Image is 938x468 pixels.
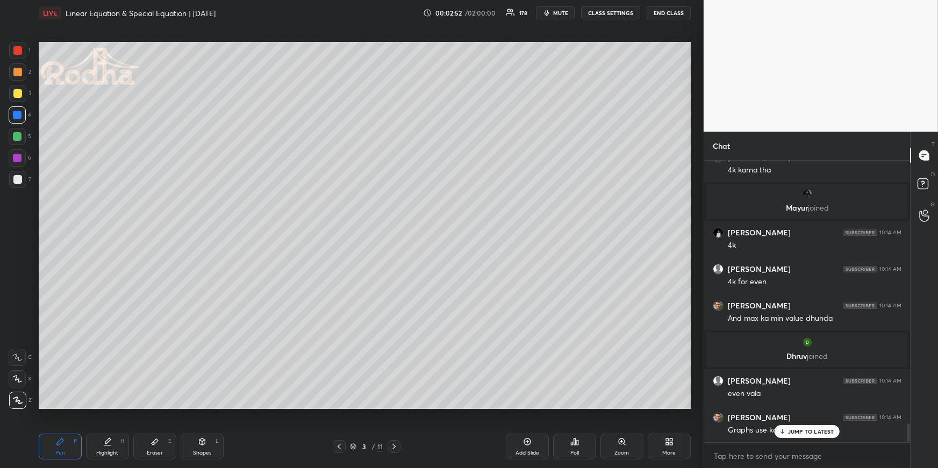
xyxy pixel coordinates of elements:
h6: [PERSON_NAME] [728,376,791,386]
span: joined [807,351,828,361]
div: 10:14 AM [879,414,901,421]
div: 10:14 AM [879,378,901,384]
div: 2 [9,63,31,81]
div: And max ka min value dhunda [728,313,901,324]
div: 5 [9,128,31,145]
p: G [930,200,935,208]
div: 10:14 AM [879,229,901,236]
div: 7 [9,171,31,188]
div: 6 [9,149,31,167]
p: Chat [704,132,739,160]
button: mute [536,6,575,19]
div: C [9,349,32,366]
div: Poll [570,450,579,456]
div: X [9,370,32,387]
div: Add Slide [515,450,539,456]
div: 11 [377,442,383,451]
p: Mayur [713,204,901,212]
p: Dhruv [713,352,901,361]
div: grid [704,161,910,442]
button: END CLASS [647,6,691,19]
img: 4P8fHbbgJtejmAAAAAElFTkSuQmCC [843,229,877,236]
div: 4k [728,240,901,251]
img: thumbnail.jpg [801,189,812,199]
div: 4k for even [728,277,901,287]
div: 3 [9,85,31,102]
div: even vala [728,388,901,399]
img: default.png [713,264,723,274]
div: Shapes [193,450,211,456]
span: joined [807,203,828,213]
div: 3 [359,443,369,450]
p: D [931,170,935,178]
div: Z [9,392,32,409]
div: 10:14 AM [879,266,901,272]
h6: [PERSON_NAME] [728,301,791,311]
h6: [PERSON_NAME] [728,228,791,237]
div: LIVE [39,6,61,19]
h4: Linear Equation & Special Equation | [DATE] [66,8,216,18]
div: Highlight [96,450,118,456]
img: thumbnail.jpg [713,301,723,311]
div: H [120,438,124,444]
div: Eraser [147,450,163,456]
button: CLASS SETTINGS [581,6,640,19]
img: 4P8fHbbgJtejmAAAAAElFTkSuQmCC [843,303,877,309]
img: thumbnail.jpg [713,413,723,422]
div: More [662,450,676,456]
h6: [PERSON_NAME] [728,413,791,422]
div: Pen [55,450,65,456]
p: JUMP TO LATEST [788,428,834,435]
div: Zoom [614,450,629,456]
div: E [168,438,171,444]
div: 1 [9,42,31,59]
img: thumbnail.jpg [713,228,723,237]
div: Graphs use karke [728,425,901,436]
img: thumbnail.jpg [801,337,812,348]
img: 4P8fHbbgJtejmAAAAAElFTkSuQmCC [843,414,877,421]
h6: [PERSON_NAME] [728,264,791,274]
div: 178 [519,10,527,16]
p: T [932,140,935,148]
div: L [216,438,219,444]
div: 4 [9,106,31,124]
img: 4P8fHbbgJtejmAAAAAElFTkSuQmCC [843,266,877,272]
div: 4k karna tha [728,165,901,176]
span: mute [553,9,568,17]
img: default.png [713,376,723,386]
div: / [371,443,375,450]
div: P [74,438,77,444]
div: 10:14 AM [879,303,901,309]
img: 4P8fHbbgJtejmAAAAAElFTkSuQmCC [843,378,877,384]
